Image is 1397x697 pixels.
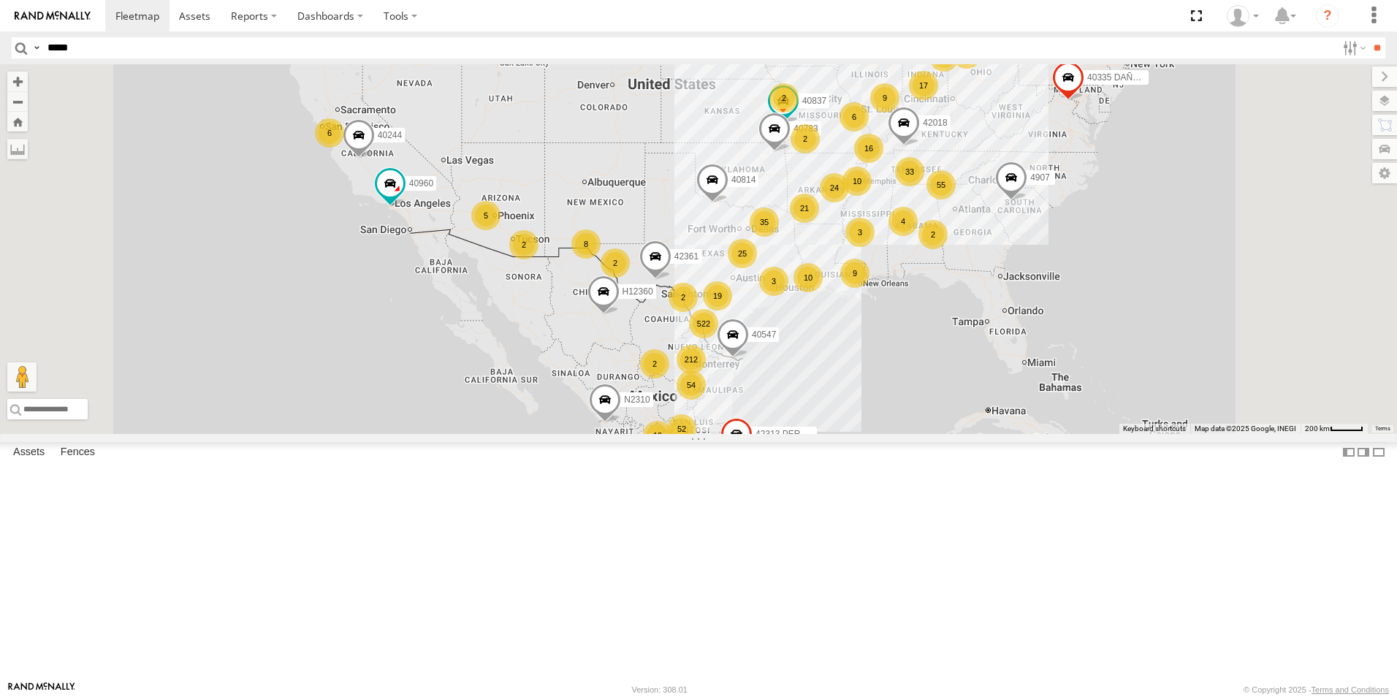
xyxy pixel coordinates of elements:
div: 16 [854,134,883,163]
button: Zoom out [7,91,28,112]
label: Measure [7,139,28,159]
div: 4 [888,207,918,236]
span: Map data ©2025 Google, INEGI [1195,424,1296,433]
div: 522 [689,309,718,338]
span: N2310 [624,395,650,405]
div: 212 [677,345,706,374]
div: 5 [471,201,500,230]
div: 6 [840,102,869,132]
div: 17 [909,71,938,100]
div: 35 [750,207,779,237]
span: 40244 [378,130,402,140]
span: H12360 [623,286,653,297]
label: Search Query [31,37,42,58]
div: 2 [509,230,538,259]
div: 9 [840,259,869,288]
div: 3 [759,267,788,296]
span: 40814 [731,175,755,185]
button: Zoom in [7,72,28,91]
span: 42313 PERDIDO 102025 [755,429,854,439]
img: rand-logo.svg [15,11,91,21]
label: Hide Summary Table [1371,442,1386,463]
div: 2 [601,248,630,278]
div: 2 [669,283,698,312]
button: Keyboard shortcuts [1123,424,1186,434]
div: © Copyright 2025 - [1244,685,1389,694]
label: Dock Summary Table to the Left [1341,442,1356,463]
div: Version: 308.01 [632,685,688,694]
span: 40837 [802,96,826,107]
div: 8 [571,229,601,259]
button: Zoom Home [7,112,28,132]
div: 10 [793,263,823,292]
div: 6 [315,118,344,148]
span: 40335 DAÑADO [1087,73,1152,83]
a: Terms and Conditions [1312,685,1389,694]
label: Assets [6,442,52,462]
span: 4907 [1030,172,1050,183]
label: Search Filter Options [1337,37,1369,58]
div: 2 [640,349,669,378]
div: 2 [769,83,799,113]
span: 40960 [409,178,433,188]
div: 10 [842,167,872,196]
div: 19 [703,281,732,311]
div: 3 [845,218,875,247]
div: 33 [895,157,924,186]
button: Drag Pegman onto the map to open Street View [7,362,37,392]
label: Map Settings [1372,163,1397,183]
a: Terms (opens in new tab) [1375,426,1390,432]
span: 42018 [923,118,947,129]
label: Fences [53,442,102,462]
div: Caseta Laredo TX [1222,5,1264,27]
label: Dock Summary Table to the Right [1356,442,1371,463]
div: 21 [790,194,819,223]
div: 9 [870,83,899,113]
div: 54 [677,370,706,400]
div: 19 [643,421,672,450]
div: 24 [820,173,849,202]
i: ? [1316,4,1339,28]
span: 42361 [674,251,698,262]
div: 2 [918,220,948,249]
div: 25 [728,239,757,268]
span: 200 km [1305,424,1330,433]
div: 52 [667,414,696,443]
span: 40547 [752,330,776,340]
div: 55 [926,170,956,199]
div: 2 [791,124,820,153]
a: Visit our Website [8,682,75,697]
button: Map Scale: 200 km per 42 pixels [1301,424,1368,434]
